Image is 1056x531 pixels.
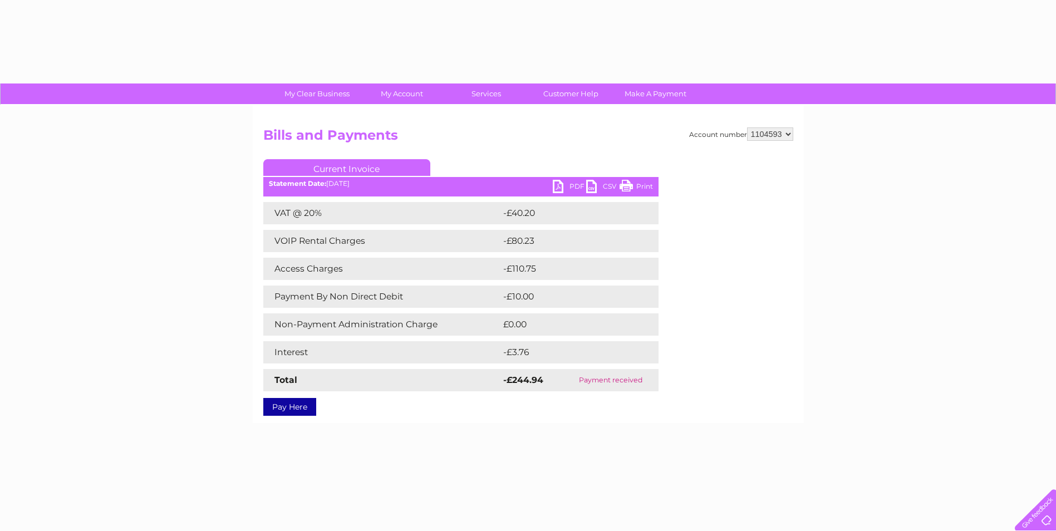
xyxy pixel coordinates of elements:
strong: Total [274,375,297,385]
b: Statement Date: [269,179,326,188]
td: Access Charges [263,258,500,280]
a: Customer Help [525,83,617,104]
a: My Clear Business [271,83,363,104]
h2: Bills and Payments [263,127,793,149]
a: Current Invoice [263,159,430,176]
td: -£10.00 [500,286,637,308]
strong: -£244.94 [503,375,543,385]
td: VOIP Rental Charges [263,230,500,252]
div: [DATE] [263,180,659,188]
td: Payment By Non Direct Debit [263,286,500,308]
td: £0.00 [500,313,633,336]
div: Account number [689,127,793,141]
td: VAT @ 20% [263,202,500,224]
a: PDF [553,180,586,196]
td: Payment received [563,369,659,391]
a: CSV [586,180,620,196]
a: Services [440,83,532,104]
a: Pay Here [263,398,316,416]
a: Make A Payment [610,83,701,104]
td: -£110.75 [500,258,638,280]
td: -£3.76 [500,341,635,363]
td: -£40.20 [500,202,638,224]
td: -£80.23 [500,230,638,252]
a: Print [620,180,653,196]
a: My Account [356,83,448,104]
td: Non-Payment Administration Charge [263,313,500,336]
td: Interest [263,341,500,363]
